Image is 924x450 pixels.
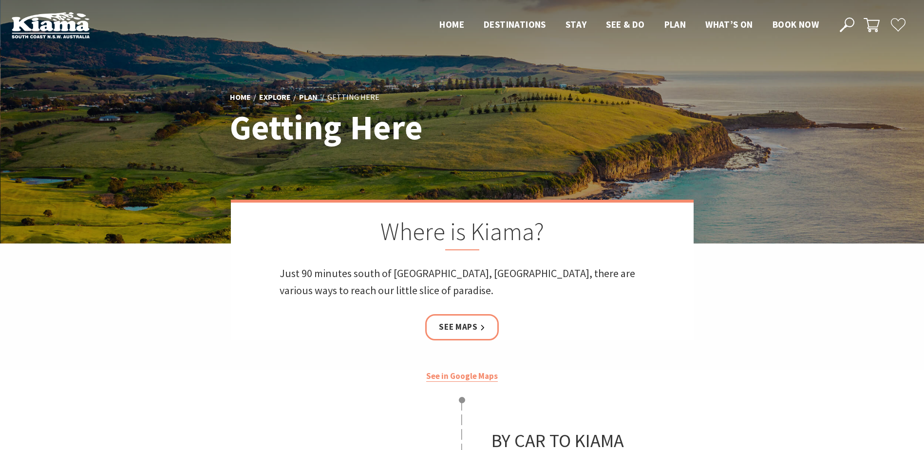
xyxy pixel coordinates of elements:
p: Just 90 minutes south of [GEOGRAPHIC_DATA], [GEOGRAPHIC_DATA], there are various ways to reach ou... [280,265,645,299]
h1: Getting Here [230,109,505,146]
span: Plan [664,19,686,30]
a: Explore [259,92,291,103]
span: Stay [566,19,587,30]
img: Kiama Logo [12,12,90,38]
h2: Where is Kiama? [280,217,645,250]
a: Home [230,92,251,103]
li: Getting Here [327,91,379,104]
span: Home [439,19,464,30]
span: See & Do [606,19,644,30]
span: Destinations [484,19,546,30]
a: Plan [299,92,318,103]
nav: Main Menu [430,17,829,33]
span: What’s On [705,19,753,30]
a: See Maps [425,314,499,340]
span: Book now [773,19,819,30]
